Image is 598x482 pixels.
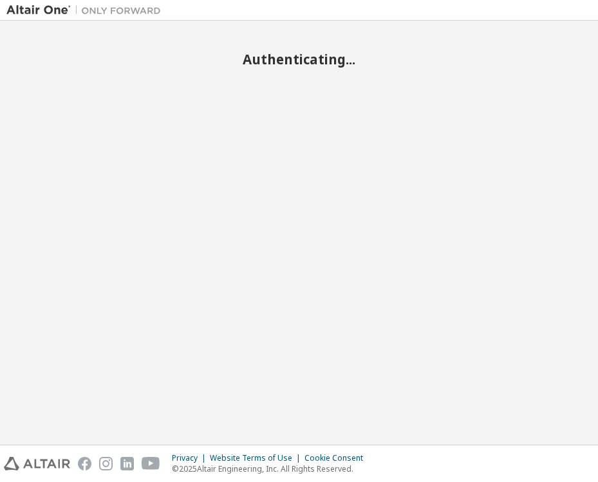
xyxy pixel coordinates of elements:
[4,457,70,470] img: altair_logo.svg
[210,453,304,463] div: Website Terms of Use
[142,457,160,470] img: youtube.svg
[304,453,371,463] div: Cookie Consent
[6,51,592,68] h2: Authenticating...
[120,457,134,470] img: linkedin.svg
[99,457,113,470] img: instagram.svg
[172,453,210,463] div: Privacy
[6,4,167,17] img: Altair One
[172,463,371,474] p: © 2025 Altair Engineering, Inc. All Rights Reserved.
[78,457,91,470] img: facebook.svg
